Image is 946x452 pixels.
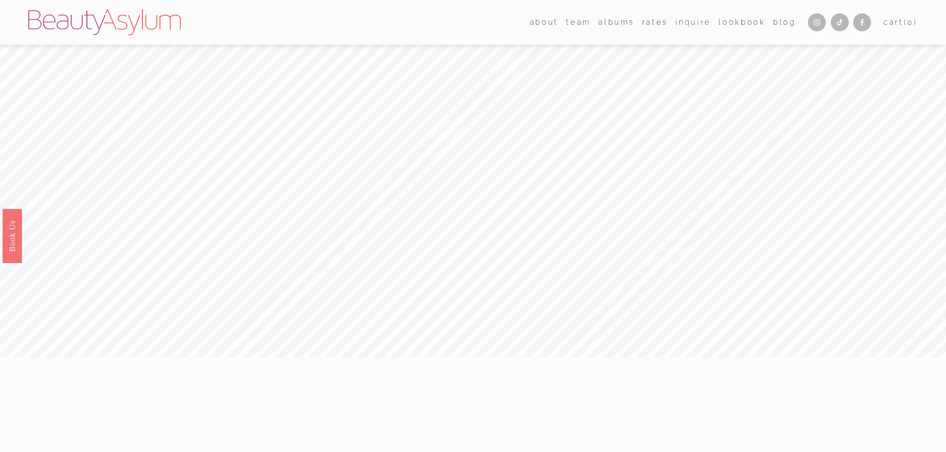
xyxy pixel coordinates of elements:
[773,15,796,29] a: Blog
[831,13,849,31] a: TikTok
[904,18,918,26] span: ( )
[530,15,559,29] a: folder dropdown
[907,18,914,26] span: 0
[675,15,711,29] a: Inquire
[530,16,559,29] span: about
[642,15,668,29] a: Rates
[883,16,918,29] a: 0 items in cart
[719,15,765,29] a: Lookbook
[28,9,181,35] img: Beauty Asylum | Bridal Hair &amp; Makeup Charlotte &amp; Atlanta
[2,208,22,262] a: Book Us
[853,13,871,31] a: Facebook
[598,15,634,29] a: albums
[808,13,826,31] a: Instagram
[566,15,591,29] a: folder dropdown
[566,16,591,29] span: team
